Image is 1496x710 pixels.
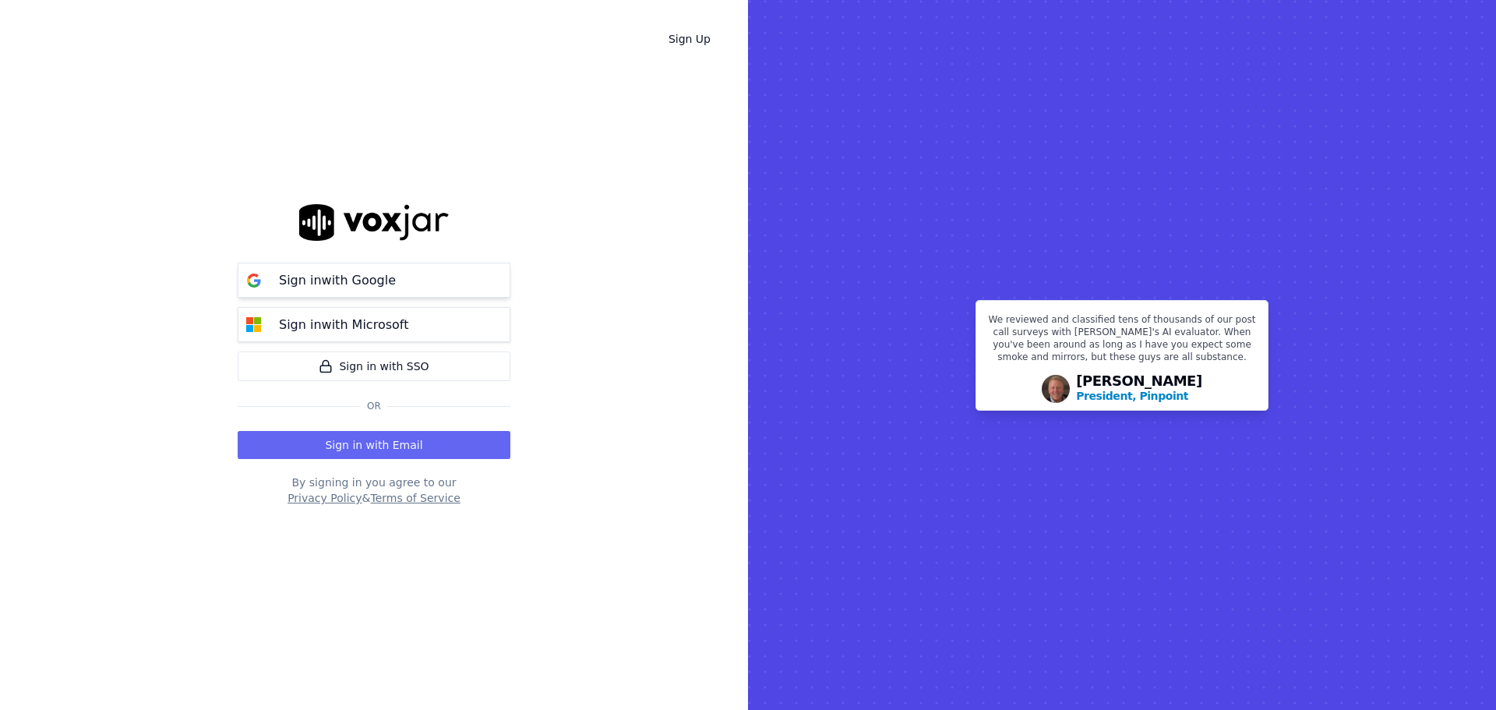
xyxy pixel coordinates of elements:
span: Or [361,400,387,412]
a: Sign Up [656,25,723,53]
div: By signing in you agree to our & [238,475,510,506]
img: logo [299,204,449,241]
button: Privacy Policy [288,490,362,506]
button: Sign in with Email [238,431,510,459]
p: Sign in with Google [279,271,396,290]
button: Terms of Service [370,490,460,506]
p: We reviewed and classified tens of thousands of our post call surveys with [PERSON_NAME]'s AI eva... [986,313,1258,369]
div: [PERSON_NAME] [1076,374,1202,404]
img: Avatar [1042,375,1070,403]
button: Sign inwith Microsoft [238,307,510,342]
p: President, Pinpoint [1076,388,1188,404]
button: Sign inwith Google [238,263,510,298]
img: google Sign in button [238,265,270,296]
p: Sign in with Microsoft [279,316,408,334]
img: microsoft Sign in button [238,309,270,341]
a: Sign in with SSO [238,351,510,381]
